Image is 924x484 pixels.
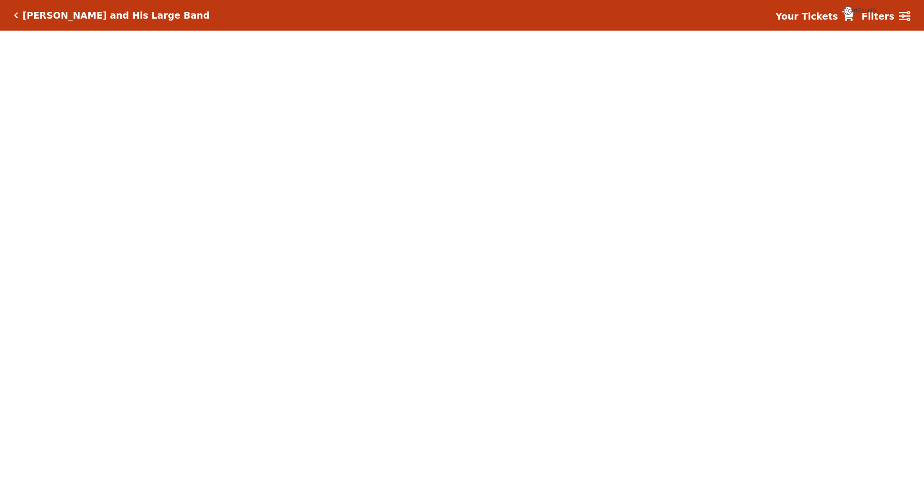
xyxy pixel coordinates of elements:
[775,10,854,23] a: Your Tickets {{cartCount}}
[861,10,910,23] a: Filters
[14,12,18,19] a: Click here to go back to filters
[844,6,852,15] span: {{cartCount}}
[22,10,210,21] h5: [PERSON_NAME] and His Large Band
[775,11,838,22] strong: Your Tickets
[861,11,894,22] strong: Filters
